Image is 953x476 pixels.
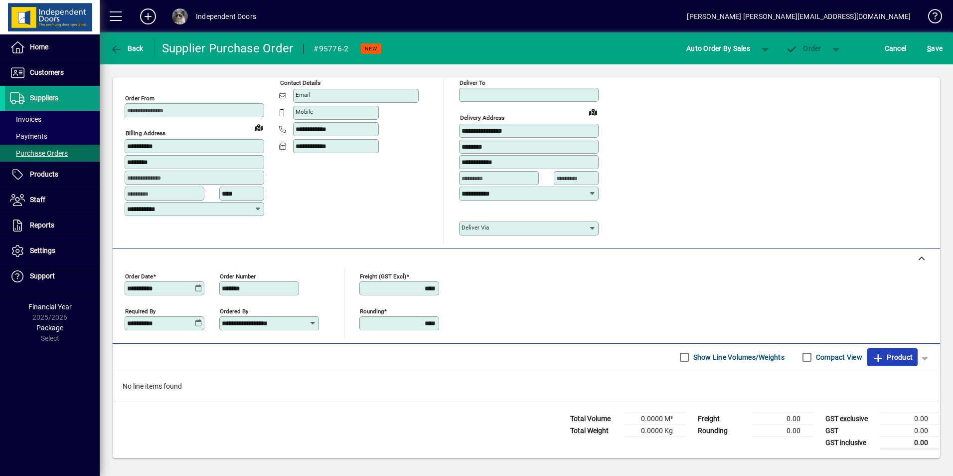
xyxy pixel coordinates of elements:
label: Show Line Volumes/Weights [691,352,785,362]
mat-label: Deliver To [460,79,485,86]
mat-label: Rounding [360,307,384,314]
a: Support [5,264,100,289]
a: Invoices [5,111,100,128]
td: 0.00 [880,425,940,437]
div: Supplier Purchase Order [162,40,294,56]
td: GST [820,425,880,437]
td: GST exclusive [820,413,880,425]
span: Support [30,272,55,280]
span: Purchase Orders [10,149,68,157]
td: GST inclusive [820,437,880,449]
button: Auto Order By Sales [681,39,755,57]
button: Profile [164,7,196,25]
mat-label: Order number [220,272,256,279]
td: Rounding [693,425,753,437]
span: Product [872,349,913,365]
td: 0.00 [753,413,812,425]
a: Home [5,35,100,60]
span: Auto Order By Sales [686,40,750,56]
span: Customers [30,68,64,76]
div: [PERSON_NAME] [PERSON_NAME][EMAIL_ADDRESS][DOMAIN_NAME] [687,8,911,24]
a: Payments [5,128,100,145]
span: Invoices [10,115,41,123]
mat-label: Order from [125,95,155,102]
span: Products [30,170,58,178]
mat-label: Order date [125,272,153,279]
mat-label: Email [296,91,310,98]
span: Staff [30,196,45,204]
span: Back [110,44,144,52]
span: Package [36,324,63,332]
button: Order [781,39,826,57]
td: 0.0000 M³ [625,413,685,425]
a: Settings [5,238,100,263]
mat-label: Freight (GST excl) [360,272,406,279]
td: Total Volume [565,413,625,425]
td: 0.00 [880,413,940,425]
button: Back [108,39,146,57]
span: NEW [365,45,377,52]
span: Home [30,43,48,51]
div: #95776-2 [314,41,348,57]
span: Settings [30,246,55,254]
td: Freight [693,413,753,425]
div: Independent Doors [196,8,256,24]
mat-label: Mobile [296,108,313,115]
button: Product [867,348,918,366]
mat-label: Deliver via [462,224,489,231]
a: View on map [251,119,267,135]
span: ave [927,40,943,56]
a: Knowledge Base [921,2,941,34]
span: Cancel [885,40,907,56]
span: Order [786,44,821,52]
td: 0.0000 Kg [625,425,685,437]
span: Reports [30,221,54,229]
button: Add [132,7,164,25]
mat-label: Ordered by [220,307,248,314]
a: Staff [5,188,100,213]
span: S [927,44,931,52]
a: View on map [585,104,601,120]
td: 0.00 [880,437,940,449]
td: 0.00 [753,425,812,437]
span: Financial Year [28,303,72,311]
button: Cancel [882,39,909,57]
span: Suppliers [30,94,58,102]
label: Compact View [814,352,862,362]
app-page-header-button: Back [100,39,155,57]
div: No line items found [113,371,940,402]
a: Reports [5,213,100,238]
td: Total Weight [565,425,625,437]
span: Payments [10,132,47,140]
mat-label: Required by [125,307,156,314]
a: Purchase Orders [5,145,100,162]
a: Products [5,162,100,187]
button: Save [925,39,945,57]
a: Customers [5,60,100,85]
